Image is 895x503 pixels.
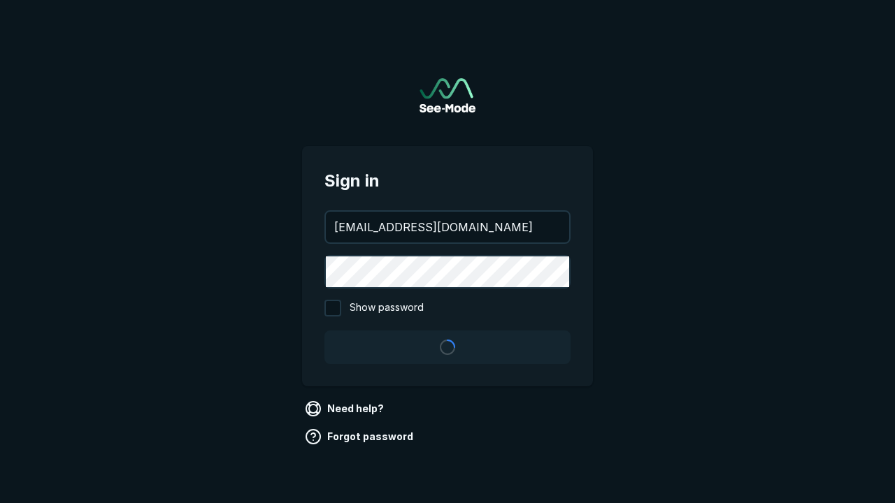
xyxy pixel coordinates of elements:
span: Sign in [324,168,571,194]
span: Show password [350,300,424,316]
a: Need help? [302,398,389,420]
a: Go to sign in [420,78,475,112]
a: Forgot password [302,425,419,448]
input: your@email.com [326,212,569,242]
img: See-Mode Logo [420,78,475,112]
